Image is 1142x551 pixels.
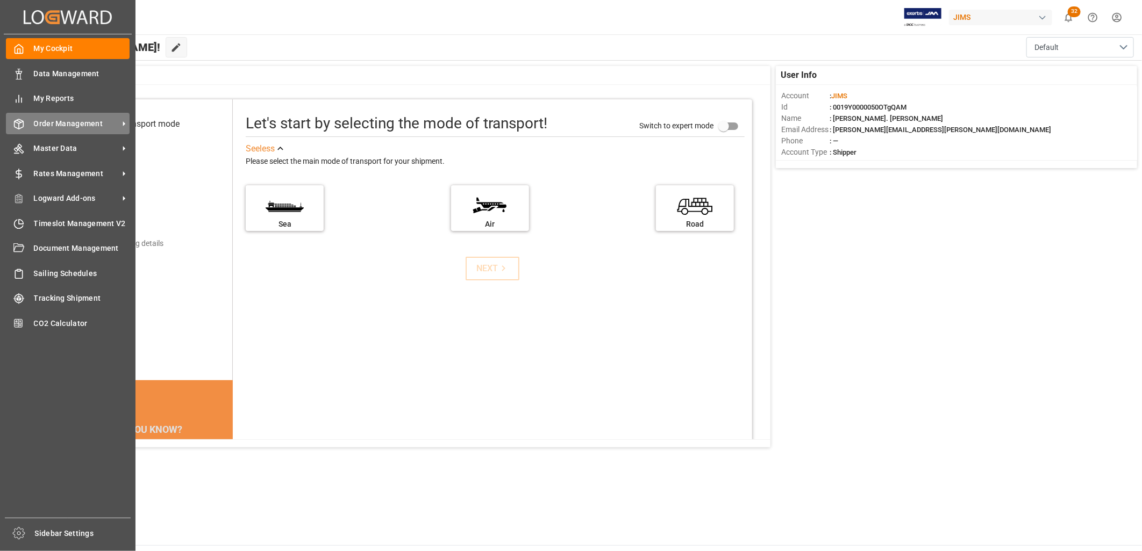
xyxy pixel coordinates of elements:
[476,262,509,275] div: NEXT
[830,126,1051,134] span: : [PERSON_NAME][EMAIL_ADDRESS][PERSON_NAME][DOMAIN_NAME]
[781,147,830,158] span: Account Type
[661,219,729,230] div: Road
[34,293,130,304] span: Tracking Shipment
[96,118,180,130] div: Select transport mode
[781,135,830,147] span: Phone
[34,218,130,229] span: Timeslot Management V2
[34,68,130,79] span: Data Management
[830,148,856,156] span: : Shipper
[781,124,830,135] span: Email Address
[1026,37,1134,57] button: open menu
[34,43,130,54] span: My Cockpit
[34,118,119,129] span: Order Management
[60,418,233,440] div: DID YOU KNOW?
[6,38,130,59] a: My Cockpit
[34,93,130,104] span: My Reports
[1057,5,1081,30] button: show 32 new notifications
[456,219,524,230] div: Air
[34,318,130,329] span: CO2 Calculator
[830,137,838,145] span: : —
[781,69,817,82] span: User Info
[246,112,547,135] div: Let's start by selecting the mode of transport!
[96,238,163,249] div: Add shipping details
[35,528,131,539] span: Sidebar Settings
[830,114,943,122] span: : [PERSON_NAME]. [PERSON_NAME]
[904,8,941,27] img: Exertis%20JAM%20-%20Email%20Logo.jpg_1722504956.jpg
[639,121,713,130] span: Switch to expert mode
[6,88,130,109] a: My Reports
[6,263,130,284] a: Sailing Schedules
[466,257,519,280] button: NEXT
[949,7,1057,27] button: JIMS
[251,219,318,230] div: Sea
[781,102,830,113] span: Id
[1081,5,1105,30] button: Help Center
[6,238,130,259] a: Document Management
[830,92,847,100] span: :
[830,103,907,111] span: : 0019Y0000050OTgQAM
[246,155,744,168] div: Please select the main mode of transport for your shipment.
[34,243,130,254] span: Document Management
[6,63,130,84] a: Data Management
[6,313,130,334] a: CO2 Calculator
[34,268,130,279] span: Sailing Schedules
[781,113,830,124] span: Name
[831,92,847,100] span: JIMS
[34,193,119,204] span: Logward Add-ons
[246,142,275,155] div: See less
[781,90,830,102] span: Account
[1034,42,1059,53] span: Default
[6,213,130,234] a: Timeslot Management V2
[949,10,1052,25] div: JIMS
[45,37,160,57] span: Hello [PERSON_NAME]!
[34,143,119,154] span: Master Data
[6,288,130,309] a: Tracking Shipment
[1068,6,1081,17] span: 32
[34,168,119,179] span: Rates Management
